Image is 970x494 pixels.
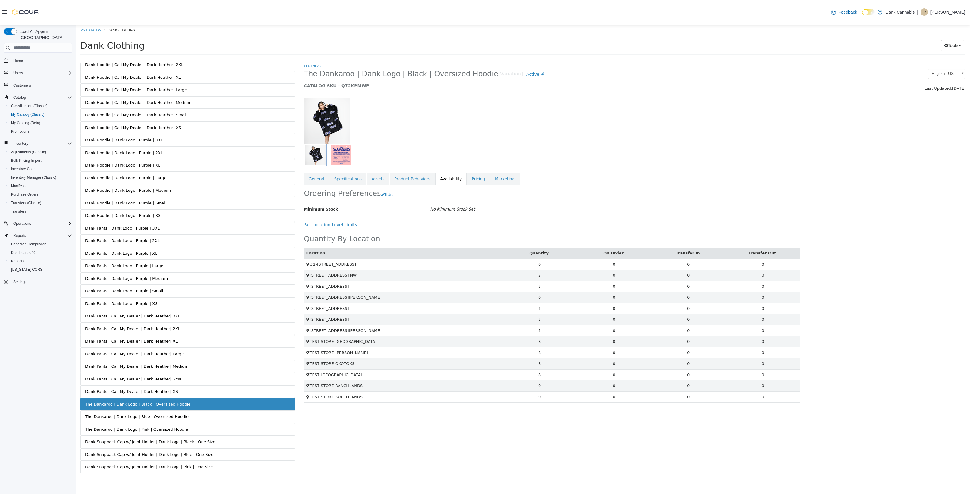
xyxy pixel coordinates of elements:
div: Dank Hoodie | Dank Logo | Purple | XL [9,138,85,144]
span: Washington CCRS [8,266,72,273]
td: 0 [501,311,576,323]
a: My Catalog (Classic) [8,111,47,118]
div: Dank Snapback Cap w/ Joint Holder | Dank Logo | Blue | One Size [9,427,138,433]
a: Assets [291,148,313,161]
div: Dank Hoodie | Dank Logo | Purple | Large [9,150,91,156]
td: 0 [650,311,724,323]
div: Dank Pants | Call My Dealer | Dark Heather| Small [9,351,108,357]
h2: Ordering Preferences [228,164,305,174]
span: Purchase Orders [11,192,38,197]
button: [US_STATE] CCRS [6,265,75,274]
a: Customers [11,82,33,89]
span: Dank Clothing [5,15,69,26]
button: Operations [1,219,75,228]
td: 0 [575,344,650,356]
span: [STREET_ADDRESS][PERSON_NAME] [234,270,306,275]
img: Cova [12,9,39,15]
span: Classification (Classic) [11,104,48,108]
button: Canadian Compliance [6,240,75,248]
span: TEST STORE [GEOGRAPHIC_DATA] [234,314,301,319]
span: TEST STORE OKOTOKS [234,337,279,341]
span: English - US [852,44,881,54]
button: Bulk Pricing Import [6,156,75,165]
div: Dank Pants | Dank Logo | Purple | Medium [9,251,92,257]
td: 8 [426,333,501,345]
a: Canadian Compliance [8,240,49,248]
td: 0 [575,366,650,378]
div: Dank Pants | Call My Dealer | Dark Heather| 2XL [9,301,104,307]
td: 0 [650,245,724,256]
span: Transfers [11,209,26,214]
div: Dank Pants | Dank Logo | Purple | 2XL [9,213,84,219]
img: 150 [228,73,274,119]
span: Customers [11,81,72,89]
a: Availability [360,148,391,161]
p: [PERSON_NAME] [930,8,965,16]
td: 0 [575,267,650,278]
div: Dank Hoodie | Dank Logo | Purple | 2XL [9,125,87,131]
td: 0 [575,289,650,300]
div: Dank Hoodie | Call My Dealer | Dark Heather| XL [9,50,105,56]
span: Inventory [11,140,72,147]
span: Dank Clothing [32,3,59,8]
td: 8 [426,322,501,333]
span: [STREET_ADDRESS] [234,259,273,264]
button: My Catalog (Beta) [6,119,75,127]
a: My Catalog (Beta) [8,119,43,127]
span: The Dankaroo | Dank Logo | Black | Oversized Hoodie [228,45,423,54]
a: English - US [852,44,890,54]
button: Reports [1,231,75,240]
span: Reports [13,233,26,238]
span: Catalog [11,94,72,101]
span: GK [921,8,927,16]
span: Purchase Orders [8,191,72,198]
a: My Catalog [5,3,25,8]
button: Catalog [1,93,75,102]
span: Inventory Count [11,167,37,171]
small: [Variation] [423,47,447,52]
span: [DATE] [876,61,890,66]
button: Reports [11,232,28,239]
span: Operations [11,220,72,227]
span: Reports [8,257,72,265]
span: Bulk Pricing Import [8,157,72,164]
div: Dank Hoodie | Dank Logo | Purple | Medium [9,163,95,169]
button: Set Location Level Limits [228,194,285,206]
a: Quantity [453,226,474,230]
td: 0 [426,267,501,278]
div: The Dankaroo | Dank Logo | Pink | Oversized Hoodie [9,402,112,408]
td: 0 [501,267,576,278]
span: Users [13,71,23,75]
button: Settings [1,277,75,286]
td: 2 [426,245,501,256]
td: 0 [575,356,650,367]
span: Canadian Compliance [11,242,47,247]
a: General [228,148,253,161]
button: Inventory Count [6,165,75,173]
a: Transfers (Classic) [8,199,44,207]
nav: Complex example [4,54,72,302]
a: Marketing [414,148,444,161]
button: Tools [865,15,888,26]
a: Inventory Manager (Classic) [8,174,59,181]
td: 0 [650,234,724,245]
a: Pricing [391,148,414,161]
td: 0 [575,278,650,289]
td: 0 [501,322,576,333]
button: Reports [6,257,75,265]
span: Manifests [8,182,72,190]
button: Catalog [11,94,28,101]
a: Adjustments (Classic) [8,148,48,156]
td: 0 [426,356,501,367]
div: Dank Hoodie | Dank Logo | Purple | XS [9,188,85,194]
a: Transfer In [600,226,625,230]
span: My Catalog (Classic) [11,112,45,117]
span: Inventory Manager (Classic) [8,174,72,181]
button: Manifests [6,182,75,190]
a: Clothing [228,38,245,43]
span: Home [13,58,23,63]
a: Transfer Out [673,226,701,230]
div: Dank Pants | Call My Dealer | Dark Heather| XL [9,313,102,320]
button: Transfers (Classic) [6,199,75,207]
td: 0 [650,256,724,267]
